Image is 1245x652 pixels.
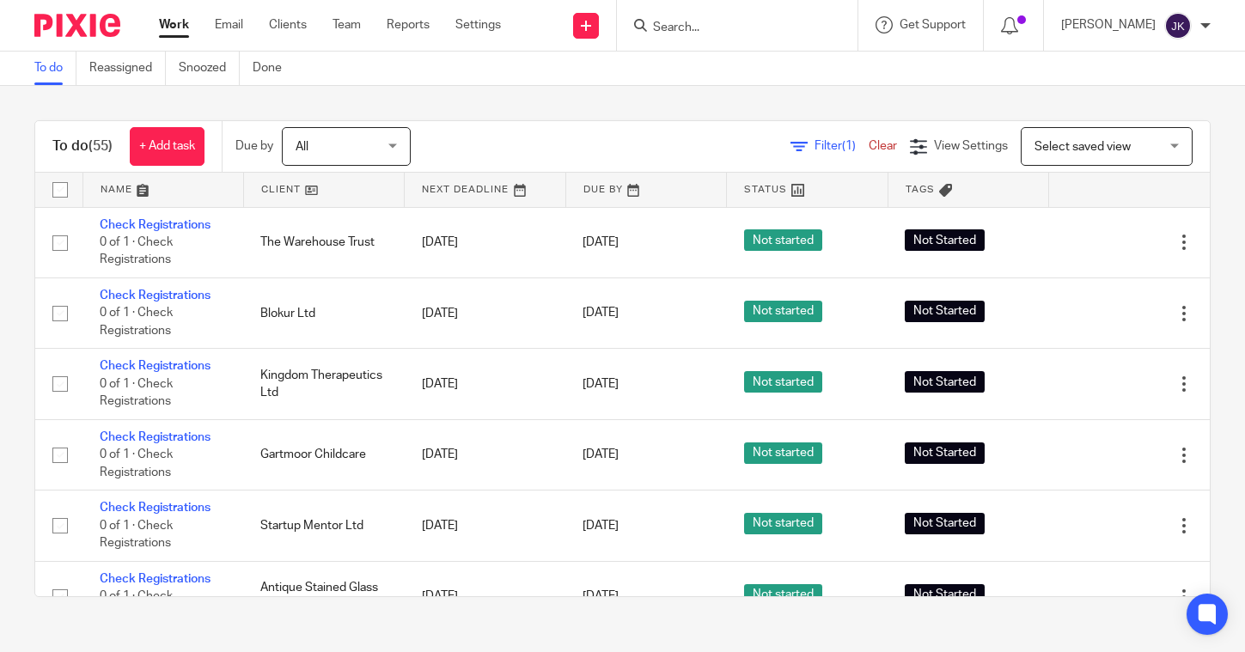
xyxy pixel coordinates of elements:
[905,513,985,534] span: Not Started
[905,301,985,322] span: Not Started
[905,229,985,251] span: Not Started
[744,229,822,251] span: Not started
[744,584,822,606] span: Not started
[815,140,869,152] span: Filter
[744,301,822,322] span: Not started
[100,502,211,514] a: Check Registrations
[269,16,307,34] a: Clients
[88,139,113,153] span: (55)
[583,378,619,390] span: [DATE]
[100,448,173,478] span: 0 of 1 · Check Registrations
[100,219,211,231] a: Check Registrations
[100,520,173,550] span: 0 of 1 · Check Registrations
[34,52,76,85] a: To do
[100,573,211,585] a: Check Registrations
[215,16,243,34] a: Email
[405,207,565,277] td: [DATE]
[253,52,295,85] a: Done
[905,442,985,464] span: Not Started
[243,419,404,490] td: Gartmoor Childcare
[869,140,897,152] a: Clear
[900,19,966,31] span: Get Support
[905,584,985,606] span: Not Started
[387,16,430,34] a: Reports
[100,590,173,620] span: 0 of 1 · Check Registrations
[842,140,856,152] span: (1)
[583,236,619,248] span: [DATE]
[1034,141,1131,153] span: Select saved view
[455,16,501,34] a: Settings
[89,52,166,85] a: Reassigned
[100,308,173,338] span: 0 of 1 · Check Registrations
[744,442,822,464] span: Not started
[296,141,308,153] span: All
[100,378,173,408] span: 0 of 1 · Check Registrations
[100,289,211,302] a: Check Registrations
[243,491,404,561] td: Startup Mentor Ltd
[100,236,173,266] span: 0 of 1 · Check Registrations
[405,349,565,419] td: [DATE]
[1164,12,1192,40] img: svg%3E
[159,16,189,34] a: Work
[906,185,935,194] span: Tags
[333,16,361,34] a: Team
[243,207,404,277] td: The Warehouse Trust
[130,127,204,166] a: + Add task
[243,349,404,419] td: Kingdom Therapeutics Ltd
[744,371,822,393] span: Not started
[1061,16,1156,34] p: [PERSON_NAME]
[934,140,1008,152] span: View Settings
[905,371,985,393] span: Not Started
[583,308,619,320] span: [DATE]
[100,431,211,443] a: Check Registrations
[179,52,240,85] a: Snoozed
[235,137,273,155] p: Due by
[34,14,120,37] img: Pixie
[583,520,619,532] span: [DATE]
[405,277,565,348] td: [DATE]
[243,561,404,631] td: Antique Stained Glass Ltd
[100,360,211,372] a: Check Registrations
[583,449,619,461] span: [DATE]
[583,591,619,603] span: [DATE]
[405,491,565,561] td: [DATE]
[52,137,113,155] h1: To do
[243,277,404,348] td: Blokur Ltd
[651,21,806,36] input: Search
[744,513,822,534] span: Not started
[405,561,565,631] td: [DATE]
[405,419,565,490] td: [DATE]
